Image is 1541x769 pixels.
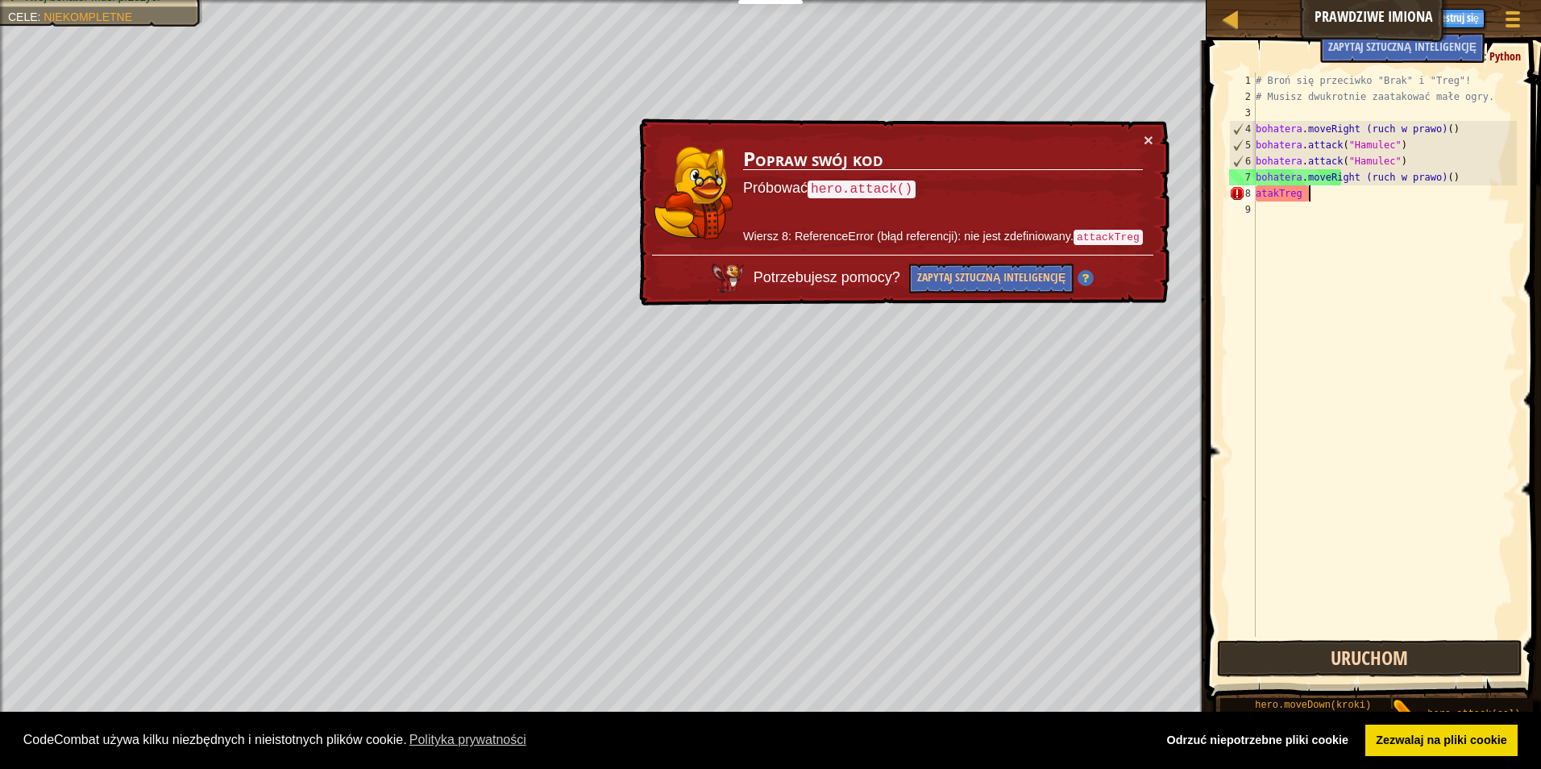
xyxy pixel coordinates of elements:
[1244,75,1250,86] font: 1
[652,149,734,244] img: duck_hushbaum.png
[742,181,807,198] font: Próbować
[1320,33,1485,63] button: Zapytaj sztuczną inteligencję
[38,10,44,23] span: :
[742,143,1142,173] h3: Popraw swój kod
[1328,39,1477,54] span: Zapytaj sztuczną inteligencję
[754,269,905,288] span: Potrzebujesz pomocy?
[1074,226,1143,242] code: attackTreg
[44,10,132,23] span: Niekompletne
[1156,725,1360,757] a: Odrzuć pliki cookie
[807,181,916,200] code: hero.attack()
[910,260,1075,293] button: Zapytaj sztuczną inteligencję
[1255,700,1371,711] span: hero.moveDown(kroki)
[1427,709,1520,720] span: hero.attack(cel)
[1244,204,1250,215] font: 9
[1365,725,1518,757] a: Zezwalaj na pliki cookie
[1245,123,1251,135] font: 4
[1415,9,1485,28] button: Zarejestruj się
[1142,127,1153,143] button: ×
[1244,188,1250,199] font: 8
[1337,9,1399,24] span: Podpowiedzi
[1244,91,1250,102] font: 2
[23,733,407,746] font: CodeCombat używa kilku niezbędnych i nieistotnych plików cookie.
[1245,156,1251,167] font: 6
[1078,267,1094,283] img: Aluzja
[8,10,38,23] span: Cele
[1493,3,1533,41] button: Pokaż menu gry
[1393,700,1423,730] img: portrait.png
[712,267,746,297] img: AI
[1244,172,1250,183] font: 7
[407,728,529,752] a: Dowiedz się więcej o plikach cookie
[1245,139,1251,151] font: 5
[1244,107,1250,118] font: 3
[743,227,1074,246] font: Wiersz 8: ReferenceError (błąd referencji): nie jest zdefiniowany.
[1217,640,1523,677] button: Uruchom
